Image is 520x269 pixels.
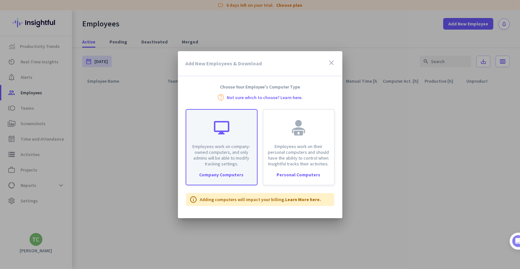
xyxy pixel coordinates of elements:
i: close [328,59,336,67]
p: Adding computers will impact your billing. [200,196,321,203]
h3: Add New Employees & Download [186,61,262,66]
p: Employees work on company-owned computers, and only admins will be able to modify tracking settings. [190,144,253,167]
div: Personal Computers [263,172,334,177]
a: Learn More here. [286,197,321,202]
div: Company Computers [186,172,257,177]
i: info [190,196,198,203]
p: Employees work on their personal computers and should have the ability to control when Insightful... [267,144,330,167]
i: contact_support [217,94,225,101]
h4: Choose Your Employee's Computer Type [178,84,342,90]
a: Not sure which to choose? Learn here. [227,95,303,100]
